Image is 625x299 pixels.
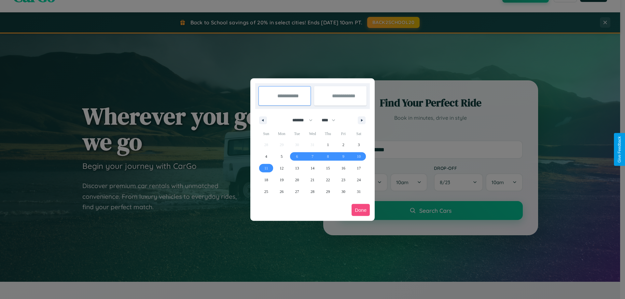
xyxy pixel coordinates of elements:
[289,129,305,139] span: Tue
[327,139,329,151] span: 1
[320,162,336,174] button: 15
[352,204,370,216] button: Done
[326,186,330,197] span: 29
[342,139,344,151] span: 2
[274,162,289,174] button: 12
[336,129,351,139] span: Fri
[327,151,329,162] span: 8
[281,151,283,162] span: 5
[311,162,314,174] span: 14
[320,151,336,162] button: 8
[280,162,284,174] span: 12
[305,129,320,139] span: Wed
[258,186,274,197] button: 25
[264,162,268,174] span: 11
[289,174,305,186] button: 20
[295,174,299,186] span: 20
[320,174,336,186] button: 22
[342,151,344,162] span: 9
[357,186,361,197] span: 31
[274,174,289,186] button: 19
[351,162,367,174] button: 17
[358,139,360,151] span: 3
[336,139,351,151] button: 2
[326,174,330,186] span: 22
[305,162,320,174] button: 14
[357,174,361,186] span: 24
[305,186,320,197] button: 28
[320,139,336,151] button: 1
[351,174,367,186] button: 24
[326,162,330,174] span: 15
[264,186,268,197] span: 25
[274,129,289,139] span: Mon
[295,162,299,174] span: 13
[312,151,313,162] span: 7
[341,174,345,186] span: 23
[336,186,351,197] button: 30
[258,151,274,162] button: 4
[258,162,274,174] button: 11
[617,136,622,163] div: Give Feedback
[305,151,320,162] button: 7
[320,129,336,139] span: Thu
[296,151,298,162] span: 6
[311,174,314,186] span: 21
[336,151,351,162] button: 9
[289,162,305,174] button: 13
[274,186,289,197] button: 26
[351,186,367,197] button: 31
[305,174,320,186] button: 21
[258,129,274,139] span: Sun
[336,162,351,174] button: 16
[265,151,267,162] span: 4
[289,151,305,162] button: 6
[258,174,274,186] button: 18
[289,186,305,197] button: 27
[341,162,345,174] span: 16
[341,186,345,197] span: 30
[264,174,268,186] span: 18
[320,186,336,197] button: 29
[280,174,284,186] span: 19
[295,186,299,197] span: 27
[336,174,351,186] button: 23
[274,151,289,162] button: 5
[351,151,367,162] button: 10
[351,139,367,151] button: 3
[280,186,284,197] span: 26
[357,162,361,174] span: 17
[351,129,367,139] span: Sat
[357,151,361,162] span: 10
[311,186,314,197] span: 28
